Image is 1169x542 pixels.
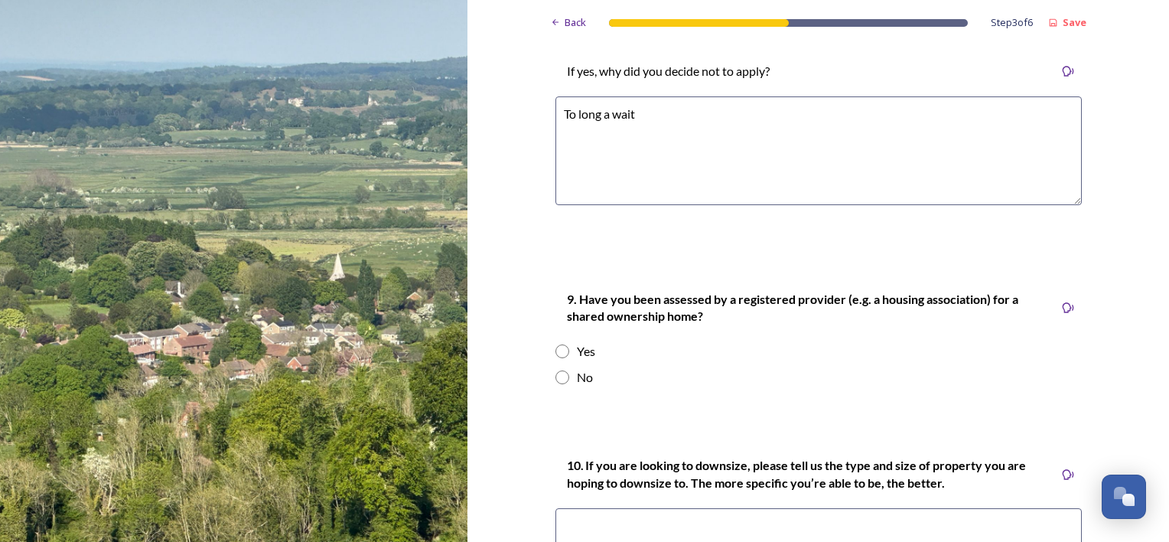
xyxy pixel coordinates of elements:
[565,15,586,30] span: Back
[577,368,593,387] div: No
[555,96,1082,205] textarea: To long a wait
[567,458,1028,490] strong: 10. If you are looking to downsize, please tell us the type and size of property you are hoping t...
[567,63,770,80] p: If yes, why did you decide not to apply?
[1102,475,1146,519] button: Open Chat
[991,15,1033,30] span: Step 3 of 6
[567,292,1021,324] strong: 9. Have you been assessed by a registered provider (e.g. a housing association) for a shared owne...
[577,342,595,361] div: Yes
[1063,15,1086,29] strong: Save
